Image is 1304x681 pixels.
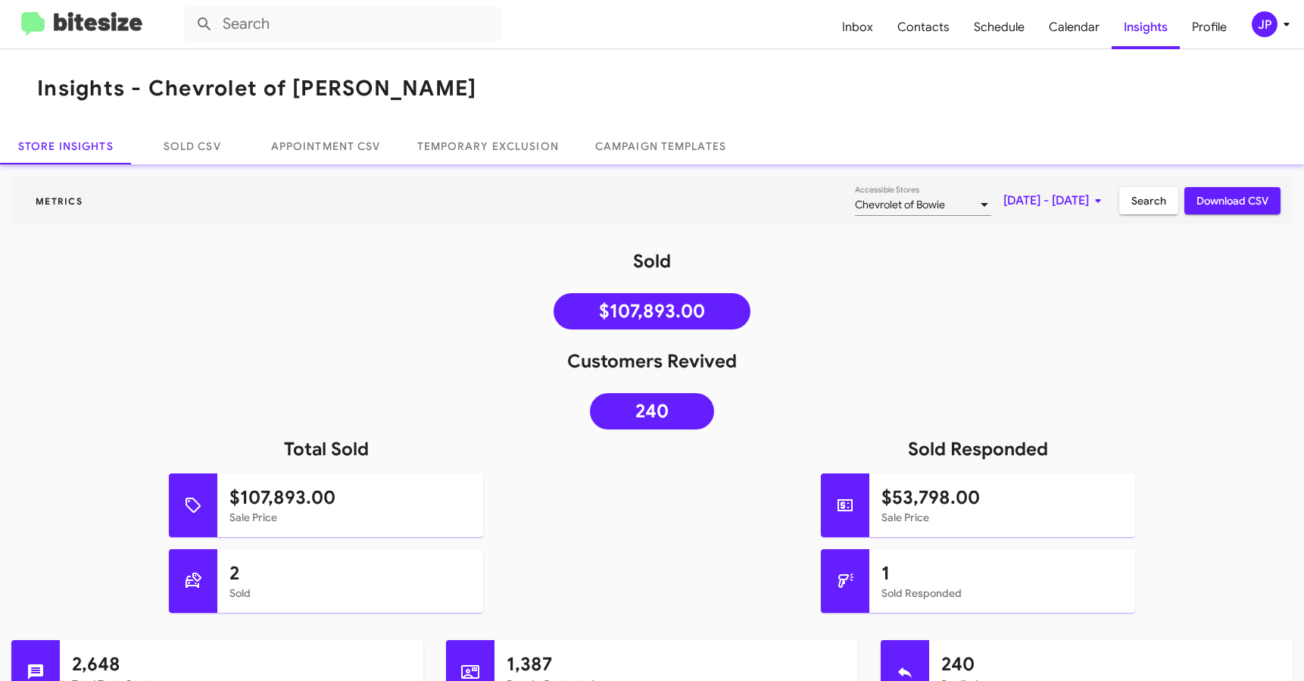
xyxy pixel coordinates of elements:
[1239,11,1287,37] button: JP
[399,128,577,164] a: Temporary Exclusion
[941,652,1281,676] h1: 240
[881,561,1124,586] h1: 1
[1180,5,1239,49] a: Profile
[962,5,1037,49] a: Schedule
[652,437,1304,461] h1: Sold Responded
[599,304,705,319] span: $107,893.00
[577,128,744,164] a: Campaign Templates
[830,5,885,49] a: Inbox
[23,195,95,207] span: Metrics
[1119,187,1178,214] button: Search
[881,586,1124,601] mat-card-subtitle: Sold Responded
[229,510,472,525] mat-card-subtitle: Sale Price
[881,486,1124,510] h1: $53,798.00
[132,128,253,164] a: Sold CSV
[507,652,846,676] h1: 1,387
[1131,187,1166,214] span: Search
[635,404,669,419] span: 240
[37,77,476,101] h1: Insights - Chevrolet of [PERSON_NAME]
[1037,5,1112,49] a: Calendar
[1184,187,1281,214] button: Download CSV
[1003,187,1107,214] span: [DATE] - [DATE]
[991,187,1119,214] button: [DATE] - [DATE]
[855,198,945,211] span: Chevrolet of Bowie
[229,486,472,510] h1: $107,893.00
[1112,5,1180,49] a: Insights
[885,5,962,49] a: Contacts
[229,586,472,601] mat-card-subtitle: Sold
[229,561,472,586] h1: 2
[1196,187,1268,214] span: Download CSV
[183,6,501,42] input: Search
[881,510,1124,525] mat-card-subtitle: Sale Price
[1252,11,1277,37] div: JP
[72,652,411,676] h1: 2,648
[253,128,399,164] a: Appointment CSV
